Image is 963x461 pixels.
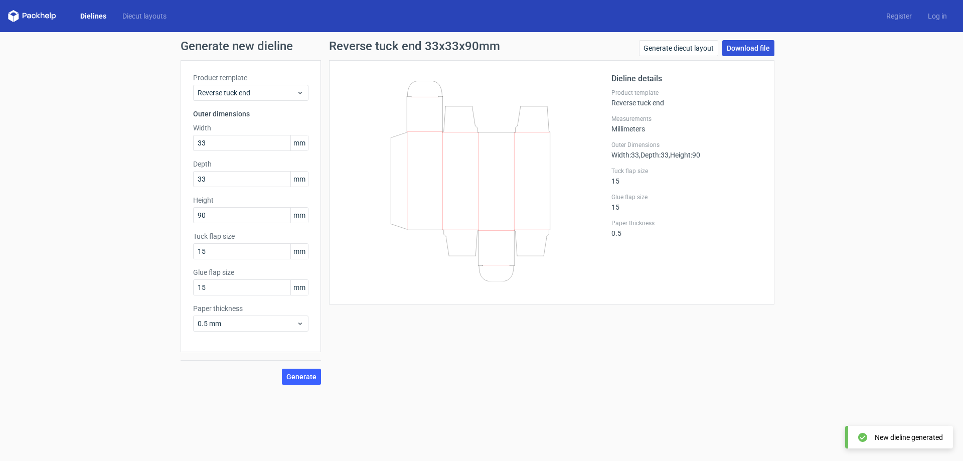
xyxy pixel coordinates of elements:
[669,151,700,159] span: , Height : 90
[920,11,955,21] a: Log in
[193,159,308,169] label: Depth
[611,141,762,149] label: Outer Dimensions
[878,11,920,21] a: Register
[611,151,639,159] span: Width : 33
[639,151,669,159] span: , Depth : 33
[875,432,943,442] div: New dieline generated
[611,115,762,133] div: Millimeters
[611,219,762,227] label: Paper thickness
[611,167,762,185] div: 15
[282,369,321,385] button: Generate
[290,135,308,150] span: mm
[611,89,762,107] div: Reverse tuck end
[193,267,308,277] label: Glue flap size
[286,373,316,380] span: Generate
[611,193,762,201] label: Glue flap size
[72,11,114,21] a: Dielines
[290,244,308,259] span: mm
[198,319,296,329] span: 0.5 mm
[329,40,500,52] h1: Reverse tuck end 33x33x90mm
[193,123,308,133] label: Width
[611,219,762,237] div: 0.5
[290,280,308,295] span: mm
[611,73,762,85] h2: Dieline details
[193,231,308,241] label: Tuck flap size
[611,89,762,97] label: Product template
[611,115,762,123] label: Measurements
[193,195,308,205] label: Height
[193,109,308,119] h3: Outer dimensions
[290,172,308,187] span: mm
[193,303,308,314] label: Paper thickness
[611,193,762,211] div: 15
[193,73,308,83] label: Product template
[181,40,782,52] h1: Generate new dieline
[722,40,774,56] a: Download file
[114,11,175,21] a: Diecut layouts
[198,88,296,98] span: Reverse tuck end
[290,208,308,223] span: mm
[639,40,718,56] a: Generate diecut layout
[611,167,762,175] label: Tuck flap size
